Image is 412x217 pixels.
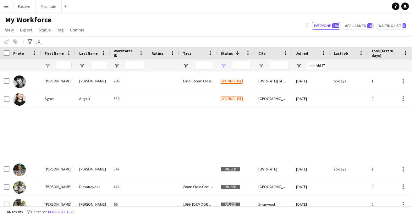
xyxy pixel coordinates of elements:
button: Waiting list5 [376,22,407,30]
div: 347 [110,160,148,178]
span: Export [20,27,32,33]
div: [GEOGRAPHIC_DATA] [255,90,292,107]
button: Open Filter Menu [79,63,85,69]
span: Last Name [79,51,98,56]
div: [PERSON_NAME] [41,196,75,213]
input: Tags Filter Input [194,62,213,70]
button: Everyone184 [312,22,340,30]
div: [DATE] [292,72,330,90]
input: Last Name Filter Input [91,62,106,70]
div: [PERSON_NAME] [75,72,110,90]
app-action-btn: Advanced filters [26,38,34,46]
div: [DATE] [292,178,330,195]
input: Workforce ID Filter Input [125,62,144,70]
span: Waiting list [221,97,243,101]
span: 184 [332,23,339,28]
img: Alain Ligonde [13,199,26,211]
img: Addison Stender [13,75,26,88]
div: [GEOGRAPHIC_DATA] [255,178,292,195]
button: Remove filters [47,209,75,215]
span: Jobs (last 90 days) [371,48,397,58]
a: Status [36,26,53,34]
input: First Name Filter Input [56,62,72,70]
span: Joined [296,51,308,56]
span: Workforce ID [114,48,136,58]
a: Comms [68,26,87,34]
div: 0 [368,90,409,107]
span: 5 [403,23,406,28]
img: Akhila Dissanayake [13,181,26,194]
span: Paused [221,185,240,189]
button: Open Filter Menu [258,63,264,69]
div: [US_STATE] [255,160,292,178]
div: Zoom Class Completed [179,178,217,195]
button: Mountain [36,0,62,13]
div: 286 [110,72,148,90]
span: Last job [334,51,348,56]
div: Agnes [41,90,75,107]
span: Paused [221,202,240,207]
span: Tag [57,27,64,33]
div: Dissanayake [75,178,110,195]
input: City Filter Input [270,62,288,70]
span: Status [221,51,233,56]
span: My Workforce [5,15,51,25]
div: Briarwood [255,196,292,213]
div: 2 [368,160,409,178]
span: First Name [45,51,64,56]
button: Open Filter Menu [296,63,302,69]
span: Comms [70,27,84,33]
div: [PERSON_NAME] [41,160,75,178]
a: Tag [55,26,66,34]
app-action-btn: Export XLSX [35,38,43,46]
button: Eastern [13,0,36,13]
button: Open Filter Menu [45,63,50,69]
div: [DATE] [292,90,330,107]
span: Paused [221,167,240,172]
button: Open Filter Menu [221,63,226,69]
div: [PERSON_NAME] [41,178,75,195]
img: Agnes Artych [13,93,26,106]
div: 424 [110,178,148,195]
span: City [258,51,266,56]
span: Tags [183,51,191,56]
div: [PERSON_NAME] [75,196,110,213]
div: 55 days [330,72,368,90]
div: [PERSON_NAME] [75,160,110,178]
a: Export [18,26,35,34]
button: Applicants16 [343,22,374,30]
span: 16 [367,23,372,28]
div: [DATE] [292,160,330,178]
div: 1099, [DEMOGRAPHIC_DATA], [US_STATE], Travel Team [179,196,217,213]
div: Artych [75,90,110,107]
span: 1 filter set [30,209,47,214]
div: 1 [368,72,409,90]
img: Adeline Van Buskirk [13,164,26,176]
div: 56 [110,196,148,213]
span: Waiting list [221,79,243,84]
div: 310 [110,90,148,107]
div: 75 days [330,160,368,178]
span: Photo [13,51,24,56]
button: Open Filter Menu [183,63,189,69]
span: Rating [151,51,163,56]
div: 0 [368,196,409,213]
span: View [5,27,14,33]
button: Open Filter Menu [114,63,119,69]
a: View [3,26,16,34]
span: Status [39,27,51,33]
input: Joined Filter Input [307,62,326,70]
div: Email Zoom Class [179,72,217,90]
div: [DATE] [292,196,330,213]
div: [PERSON_NAME] [41,72,75,90]
div: [US_STATE][GEOGRAPHIC_DATA] [255,72,292,90]
div: 0 [368,178,409,195]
